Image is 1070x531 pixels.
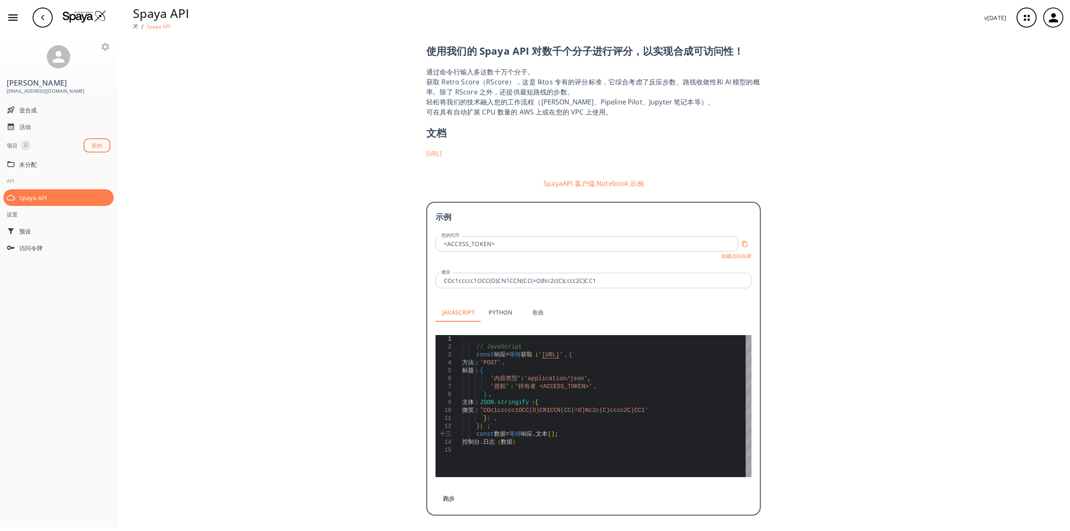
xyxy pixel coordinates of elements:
[444,447,451,453] font: 15
[462,359,474,366] font: 方法
[494,431,506,437] font: 数据
[563,351,569,358] font: ，
[538,351,542,358] font: '
[462,407,474,414] font: 微笑
[474,399,480,406] font: ：
[721,252,752,259] button: 创建访问令牌
[490,375,521,382] font: '内容类型'
[721,252,752,259] font: 创建访问令牌
[444,415,451,422] font: 11
[444,423,451,429] font: 12
[426,97,714,107] font: 轻松将我们的技术融入您的工作流程（[PERSON_NAME]、Pipeline Pilot、Jupyter 笔记本等）。
[436,211,451,222] font: 示例
[426,126,446,140] font: 文档
[592,383,598,390] font: ，
[7,88,84,94] font: [EMAIL_ADDRESS][DOMAIN_NAME]
[24,141,27,149] font: 0
[476,351,494,358] font: const
[426,178,761,189] button: SpayaAPI 客户端 Notebook 示例
[474,367,480,374] font: ：
[483,439,495,445] font: 日志
[548,431,551,437] font: (
[493,415,499,422] font: ，
[542,351,559,358] font: [URL]
[426,149,442,157] font: [URL]
[474,359,480,366] font: ：
[487,415,493,422] font: ）
[474,407,480,414] font: ：
[19,106,37,114] font: 逆合成
[462,367,474,374] font: 标题
[476,431,494,437] font: const
[506,431,509,437] font: =
[3,156,114,173] div: 未分配
[19,244,43,252] font: 访问令牌
[448,367,451,374] font: 5
[19,227,31,235] font: 预设
[987,14,1006,22] font: [DATE]
[19,160,37,168] font: 未分配
[444,407,451,414] font: 10
[532,308,544,316] font: 卷曲
[448,383,451,390] font: 7
[442,308,475,316] font: JavaScript
[480,407,648,414] font: 'COc1ccccc1OCC(O)CN1CCN(CC(=O)Nc2c(C)cccc2C)CC1'
[92,142,102,149] font: 新的
[495,439,501,445] font: （
[426,44,744,58] font: 使用我们的 Spaya API 对数千个分子进行评分，以实现合成可访问性！
[529,399,535,406] font: （
[509,383,515,390] font: ：
[448,391,451,398] font: 8
[84,138,110,152] button: 新的
[476,423,480,429] font: }
[3,239,114,256] div: 访问令牌
[426,77,760,97] font: 获取 Retro Score（RScore），这是 Iktos 专有的评分标准，它综合考虑了反应步数、路线收敛性和 AI 模型的概率。除了 RScore 之外，还提供最短路线的步数。
[480,367,483,374] font: {
[448,343,451,350] font: 2
[441,269,450,275] font: 微笑
[7,78,67,88] font: [PERSON_NAME]
[133,5,189,21] font: Spaya API
[426,107,612,117] font: 可在具有自动扩展 CPU 数量的 AWS 上或在您的 VPC 上使用。
[426,67,534,76] font: 通过命令行输入多达数十万个分子。
[512,439,518,445] font: ）
[7,177,14,185] font: API
[444,439,451,445] font: 14
[509,351,521,358] font: 等待
[559,351,563,358] font: '
[436,490,462,506] button: 跑步
[483,415,487,422] font: }
[63,10,106,23] img: 徽标 Spaya
[506,351,509,358] font: =
[476,343,522,350] font: // JavaScript
[448,359,451,366] font: 4
[3,102,114,118] div: 逆合成
[462,439,480,445] font: 控制台
[480,359,501,366] font: 'POST'
[480,399,529,406] font: JSON.stringify
[738,237,752,251] button: 复制到剪贴板
[509,431,521,437] font: 等待
[483,391,487,398] font: }
[480,423,486,429] font: ）
[141,23,143,30] font: /
[543,179,644,188] font: SpayaAPI 客户端 Notebook 示例
[19,194,47,202] font: Spaya API
[133,24,138,29] img: Spaya 徽标
[3,223,114,239] div: 预设
[19,123,31,131] font: 活动
[3,118,114,135] div: 活动
[588,375,591,382] font: ,
[489,308,512,316] font: Python
[448,399,451,406] font: 9
[448,375,451,382] font: 6
[536,431,548,437] font: 文本
[551,431,555,437] font: )
[487,391,493,398] font: ，
[535,399,538,406] font: {
[501,439,512,445] font: 数据
[515,383,592,390] font: '持有者 <ACCESS_TOKEN>'
[7,211,18,218] font: 设置
[521,351,532,358] font: 获取
[524,375,587,382] font: 'application/json'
